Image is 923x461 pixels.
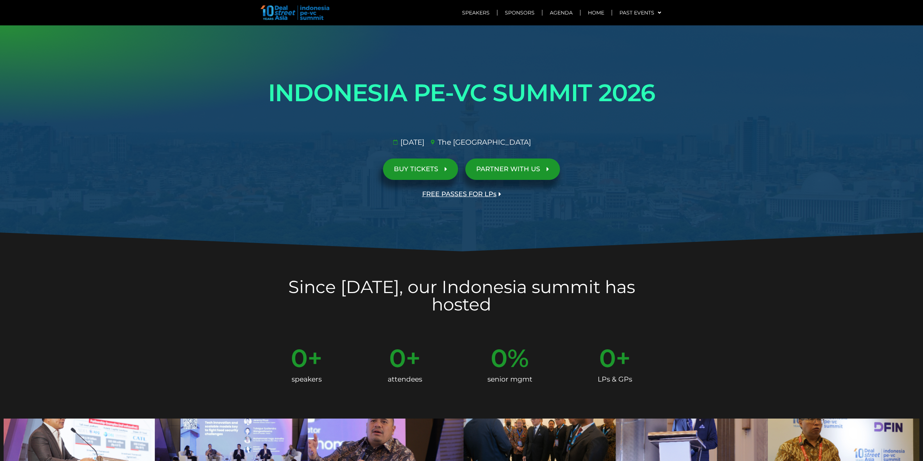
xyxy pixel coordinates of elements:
[498,4,542,21] a: Sponsors
[465,159,560,180] a: PARTNER WITH US
[389,346,406,371] span: 0
[491,346,507,371] span: 0
[612,4,668,21] a: Past Events
[436,137,531,148] span: The [GEOGRAPHIC_DATA]​
[598,371,632,388] div: LPs & GPs
[487,371,532,388] div: senior mgmt
[599,346,616,371] span: 0
[411,184,512,205] a: FREE PASSES FOR LPs
[388,371,422,388] div: attendees
[406,346,422,371] span: +
[543,4,580,21] a: Agenda
[259,73,665,113] h1: INDONESIA PE-VC SUMMIT 2026
[399,137,424,148] span: [DATE]​
[394,166,438,173] span: BUY TICKETS
[308,346,322,371] span: +
[422,191,496,198] span: FREE PASSES FOR LPs
[291,371,322,388] div: speakers
[455,4,497,21] a: Speakers
[507,346,532,371] span: %
[383,159,458,180] a: BUY TICKETS
[581,4,611,21] a: Home
[259,278,665,313] h2: Since [DATE], our Indonesia summit has hosted
[291,346,308,371] span: 0
[476,166,540,173] span: PARTNER WITH US
[616,346,632,371] span: +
